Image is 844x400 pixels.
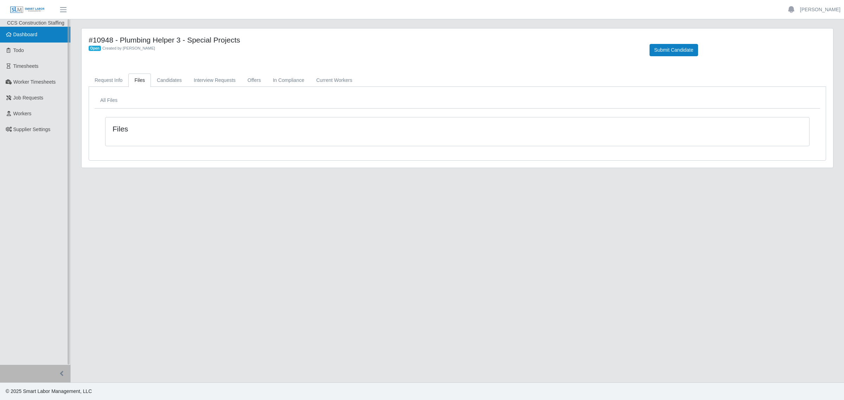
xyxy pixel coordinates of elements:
[89,73,128,87] a: Request Info
[13,47,24,53] span: Todo
[800,6,840,13] a: [PERSON_NAME]
[151,73,188,87] a: Candidates
[6,388,92,394] span: © 2025 Smart Labor Management, LLC
[188,73,242,87] a: Interview Requests
[113,124,394,133] h4: Files
[128,73,151,87] a: Files
[10,6,45,14] img: SLM Logo
[13,111,32,116] span: Workers
[13,95,44,101] span: Job Requests
[102,46,155,50] span: Created by [PERSON_NAME]
[650,44,698,56] button: Submit Candidate
[100,97,117,104] li: All Files
[310,73,358,87] a: Current Workers
[89,36,639,44] h4: #10948 - Plumbing Helper 3 - Special Projects
[242,73,267,87] a: Offers
[13,79,56,85] span: Worker Timesheets
[89,46,101,51] span: Open
[13,32,38,37] span: Dashboard
[7,20,64,26] span: CCS Construction Staffing
[13,63,39,69] span: Timesheets
[267,73,311,87] a: In Compliance
[13,127,51,132] span: Supplier Settings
